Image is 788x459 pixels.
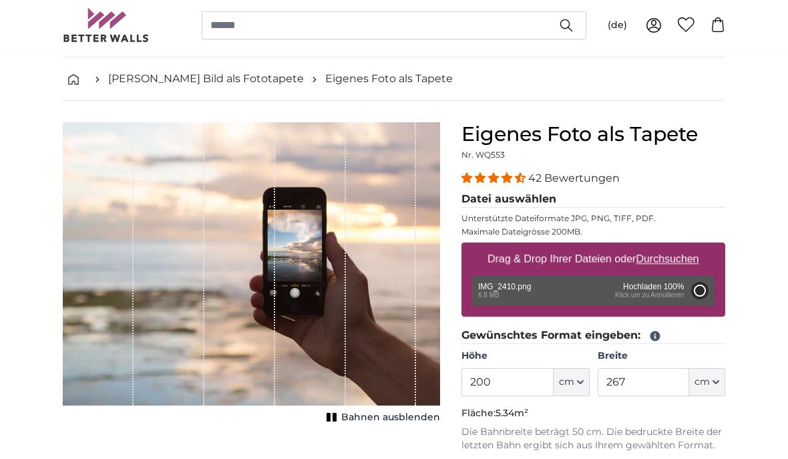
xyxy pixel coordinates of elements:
[63,122,440,427] div: 1 of 1
[461,407,725,420] p: Fläche:
[461,327,725,344] legend: Gewünschtes Format eingeben:
[461,191,725,208] legend: Datei auswählen
[598,349,725,363] label: Breite
[461,349,589,363] label: Höhe
[528,172,620,184] span: 42 Bewertungen
[496,407,528,419] span: 5.34m²
[461,122,725,146] h1: Eigenes Foto als Tapete
[554,368,590,396] button: cm
[461,172,528,184] span: 4.38 stars
[636,253,699,265] u: Durchsuchen
[323,408,440,427] button: Bahnen ausblenden
[695,375,710,389] span: cm
[325,71,453,87] a: Eigenes Foto als Tapete
[461,426,725,452] p: Die Bahnbreite beträgt 50 cm. Die bedruckte Breite der letzten Bahn ergibt sich aus Ihrem gewählt...
[341,411,440,424] span: Bahnen ausblenden
[63,57,725,101] nav: breadcrumbs
[461,213,725,224] p: Unterstützte Dateiformate JPG, PNG, TIFF, PDF.
[689,368,725,396] button: cm
[559,375,574,389] span: cm
[63,8,150,42] img: Betterwalls
[461,226,725,237] p: Maximale Dateigrösse 200MB.
[461,150,505,160] span: Nr. WQ553
[597,13,638,37] button: (de)
[482,246,705,273] label: Drag & Drop Ihrer Dateien oder
[108,71,304,87] a: [PERSON_NAME] Bild als Fototapete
